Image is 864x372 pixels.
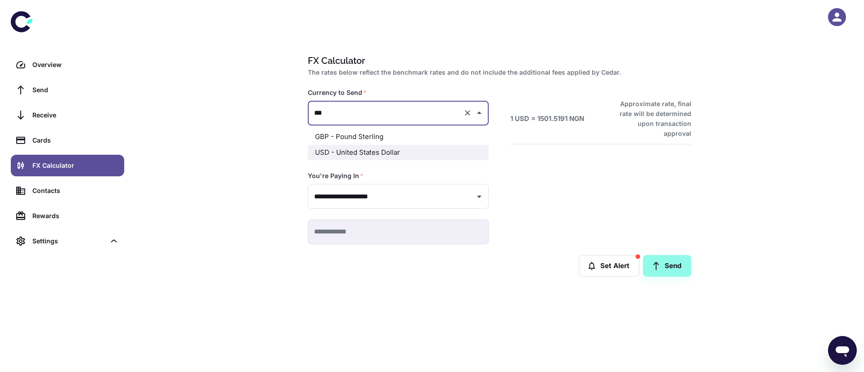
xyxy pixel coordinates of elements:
button: Open [473,190,486,203]
div: Cards [32,135,119,145]
h1: FX Calculator [308,54,688,67]
li: GBP - Pound Sterling [308,129,489,145]
label: Currency to Send [308,88,367,97]
a: Send [643,255,691,277]
a: Cards [11,130,124,151]
iframe: Button to launch messaging window [828,336,857,365]
div: FX Calculator [32,161,119,170]
button: Clear [461,107,474,119]
div: Receive [32,110,119,120]
button: Set Alert [579,255,639,277]
div: Contacts [32,186,119,196]
div: Rewards [32,211,119,221]
a: Contacts [11,180,124,202]
button: Close [473,107,486,119]
div: Settings [32,236,105,246]
h6: 1 USD = 1501.5191 NGN [510,114,584,124]
a: Overview [11,54,124,76]
h6: Approximate rate, final rate will be determined upon transaction approval [610,99,691,139]
a: Receive [11,104,124,126]
div: Overview [32,60,119,70]
a: Send [11,79,124,101]
a: Rewards [11,205,124,227]
label: You're Paying In [308,171,364,180]
li: USD - United States Dollar [308,145,489,161]
a: FX Calculator [11,155,124,176]
div: Settings [11,230,124,252]
div: Send [32,85,119,95]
